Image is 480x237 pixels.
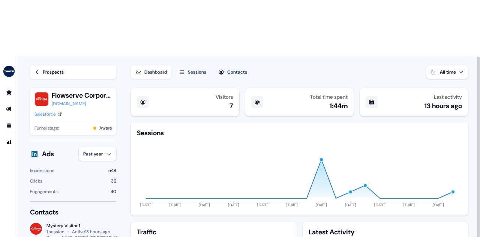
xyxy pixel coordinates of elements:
div: Dashboard [144,68,167,76]
div: Sessions [137,128,164,137]
div: Salesforce [34,110,56,118]
a: Go to prospects [3,86,15,98]
div: 36 [111,177,116,185]
div: Visitors [216,94,233,100]
div: 13 hours ago [424,101,462,110]
div: Ads [42,149,54,159]
tspan: [DATE] [433,202,444,207]
div: 7 [229,101,233,110]
div: 1 session [46,229,64,235]
tspan: [DATE] [286,202,298,207]
tspan: [DATE] [228,202,239,207]
a: Go to outbound experience [3,103,15,115]
div: Impressions [30,167,54,174]
button: Flowserve Corporation [52,91,112,100]
div: 1:44m [330,101,348,110]
div: 40 [111,188,116,195]
a: Prospects [30,65,116,79]
tspan: [DATE] [140,202,151,207]
div: Contacts [30,208,116,217]
button: Contacts [214,65,252,79]
tspan: [DATE] [316,202,327,207]
div: Latest Activity [309,228,462,237]
div: 548 [108,167,116,174]
tspan: [DATE] [169,202,181,207]
div: Contacts [227,68,247,76]
div: Prospects [43,68,64,76]
div: Sessions [188,68,206,76]
div: Last activity [434,94,462,100]
div: Total time spent [310,94,348,100]
a: [DOMAIN_NAME] [52,100,112,107]
div: Engagements [30,188,58,195]
button: Aware [99,124,112,132]
div: Mystery Visitor 1 [46,223,116,229]
a: Salesforce [34,110,62,118]
tspan: [DATE] [345,202,356,207]
button: All time [426,65,468,79]
a: Go to templates [3,119,15,131]
button: Sessions [174,65,211,79]
tspan: [DATE] [199,202,210,207]
div: Clicks [30,177,42,185]
tspan: [DATE] [257,202,268,207]
span: Funnel stage: [34,124,59,132]
tspan: [DATE] [403,202,415,207]
button: Dashboard [131,65,171,79]
a: Go to attribution [3,136,15,148]
tspan: [DATE] [374,202,385,207]
div: Traffic [137,228,291,237]
button: Past year [79,147,116,161]
div: Active 13 hours ago [72,229,110,235]
span: All time [440,69,456,75]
